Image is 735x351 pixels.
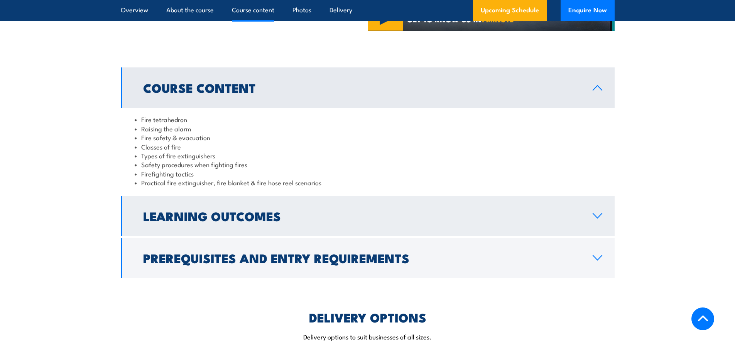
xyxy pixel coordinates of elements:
[121,332,615,341] p: Delivery options to suit businesses of all sizes.
[121,67,615,108] a: Course Content
[143,82,580,93] h2: Course Content
[143,210,580,221] h2: Learning Outcomes
[135,142,601,151] li: Classes of fire
[309,312,426,322] h2: DELIVERY OPTIONS
[135,178,601,187] li: Practical fire extinguisher, fire blanket & fire hose reel scenarios
[135,124,601,133] li: Raising the alarm
[407,16,514,23] span: GET TO KNOW US IN
[482,13,514,25] strong: 1 MINUTE
[135,160,601,169] li: Safety procedures when fighting fires
[121,196,615,236] a: Learning Outcomes
[135,133,601,142] li: Fire safety & evacuation
[143,252,580,263] h2: Prerequisites and Entry Requirements
[135,151,601,160] li: Types of fire extinguishers
[121,238,615,278] a: Prerequisites and Entry Requirements
[135,115,601,124] li: Fire tetrahedron
[135,169,601,178] li: Firefighting tactics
